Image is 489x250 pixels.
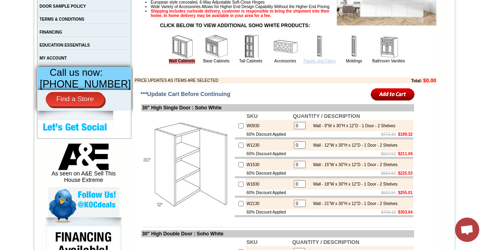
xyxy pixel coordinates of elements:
a: Accessories [274,59,296,63]
td: Baycreek Gray [95,37,116,45]
img: Base Cabinets [204,34,229,59]
a: FINANCING [40,30,62,34]
td: W1830 [246,178,292,190]
td: W0930 [246,120,292,131]
input: Add to Cart [371,88,415,101]
div: Wall - 21"W x 30"H x 12"D - 1 Door - 2 Shelves [309,201,398,206]
b: $0.00 [423,77,436,83]
td: W1530 [246,159,292,170]
strong: CLICK BELOW TO VIEW ADDITIONAL SOHO WHITE PRODUCTS: [160,23,310,28]
s: $637.54 [381,190,396,195]
td: Beachwood Oak Shaker [117,37,138,46]
td: 60% Discount Applied [246,190,292,196]
td: [PERSON_NAME] Yellow Walnut [44,37,68,46]
b: QUANTITY / DESCRIPTION [293,113,360,119]
span: Wide Variety of Accessories Allows for Higher End Design Capability Without the Higher End Pricing [151,4,330,9]
b: QUANTITY / DESCRIPTION [292,239,359,245]
div: Wall - 15"W x 30"H x 12"D - 1 Door - 2 Shelves [309,162,398,167]
img: Wall Cabinets [170,34,194,59]
a: Panels and Fillers [304,59,336,63]
span: ***Update Cart Before Continuing [140,91,230,97]
s: $563.82 [381,171,396,175]
s: $473.30 [381,132,396,137]
a: MY ACCOUNT [40,56,67,60]
td: 60% Discount Applied [246,151,292,157]
img: 30'' High Single Door [142,119,233,210]
img: Tall Cabinets [239,34,263,59]
b: $211.04 [398,152,412,156]
td: 30" High Single Door : Soho White [141,104,414,111]
td: 60% Discount Applied [246,170,292,176]
s: $759.10 [381,210,396,214]
td: 60% Discount Applied [246,131,292,137]
div: Wall - 9"W x 30"H x 12"D - 1 Door - 2 Shelves [309,124,395,128]
td: 60% Discount Applied [246,209,292,215]
b: $225.53 [398,171,412,175]
body: Alpha channel not supported: images/W0936_cnc_2.1.jpg.png [3,3,82,25]
b: $255.01 [398,190,412,195]
img: Accessories [273,34,298,59]
span: Call us now: [50,67,103,78]
a: Find a Store [46,92,104,107]
td: Bellmonte Maple [139,37,159,45]
td: W1230 [246,139,292,151]
td: PRICE UPDATES AS ITEMS ARE SELECTED [134,77,367,83]
a: Wall Cabinets [169,59,195,64]
div: Wall - 12"W x 30"H x 12"D - 1 Door - 2 Shelves [309,143,398,147]
b: $303.64 [398,210,412,214]
div: Open chat [455,218,479,242]
td: W2130 [246,198,292,209]
div: As seen on A&E Sell This House Extreme [48,143,119,187]
td: Alabaster Shaker [22,37,43,45]
img: Panels and Fillers [308,34,332,59]
img: Moldings [342,34,366,59]
b: $189.32 [398,132,412,137]
span: [PHONE_NUMBER] [40,78,131,90]
a: EDUCATION ESSENTIALS [40,43,90,47]
a: Bathroom Vanities [372,59,405,63]
b: SKU [247,113,257,119]
a: DOOR SAMPLE POLICY [40,4,86,9]
div: Wall - 18"W x 30"H x 12"D - 1 Door - 2 Shelves [309,182,398,186]
b: SKU [247,239,257,245]
b: Total: [411,79,422,83]
b: FPDF error: [3,3,38,10]
a: Base Cabinets [203,59,230,63]
img: Bathroom Vanities [376,34,401,59]
a: TERMS & CONDITIONS [40,17,85,21]
s: $527.62 [381,152,396,156]
td: [PERSON_NAME] White Shaker [70,37,94,46]
a: Moldings [346,59,362,63]
strong: Shipping includes curbside delivery, customer is responsible to bring the shipment into their hom... [151,9,330,18]
td: 30" High Double Door : Soho White [141,230,414,237]
a: Tall Cabinets [239,59,262,63]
